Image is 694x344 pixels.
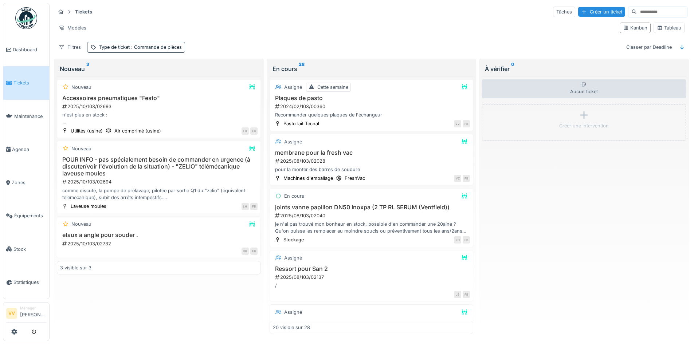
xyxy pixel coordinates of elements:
div: FB [463,291,470,298]
span: Statistiques [13,279,46,286]
div: FB [250,127,258,135]
img: Badge_color-CXgf-gQk.svg [15,7,37,29]
span: Équipements [14,212,46,219]
div: Stockage [283,236,304,243]
h3: etaux a angle pour souder . [60,232,258,238]
div: Créer un ticket [578,7,625,17]
div: 2025/10/103/02732 [62,240,258,247]
span: Agenda [12,146,46,153]
span: Maintenance [14,113,46,120]
div: pour la monter des barres de soudure [273,166,470,173]
div: Classer par Deadline [623,42,675,52]
sup: 3 [86,64,89,73]
div: Créer une intervention [559,122,609,129]
div: FB [463,175,470,182]
span: Tickets [13,79,46,86]
div: Nouveau [71,221,91,228]
div: Laveuse moules [71,203,106,210]
div: BB [242,248,249,255]
div: n'est plus en stock : raccord coude 1/8" - 6mm raccord droit 1/8" - 6mm bouchons [DEMOGRAPHIC_DAT... [60,111,258,125]
div: LH [454,236,461,244]
span: : Commande de pièces [130,44,182,50]
div: FB [250,248,258,255]
span: Zones [12,179,46,186]
div: JB [454,291,461,298]
a: VV Manager[PERSON_NAME] [6,305,46,323]
div: Utilités (usine) [71,127,103,134]
div: FreshVac [345,175,365,182]
div: VV [454,120,461,127]
a: Stock [3,233,49,266]
div: Aucun ticket [482,79,686,98]
a: Tickets [3,66,49,99]
div: FB [463,236,470,244]
div: Nouveau [71,84,91,91]
div: / [273,282,470,289]
h3: Ressort pour San 2 [273,265,470,272]
strong: Tickets [72,8,95,15]
div: Nouveau [71,145,91,152]
sup: 0 [511,64,514,73]
div: 2024/02/103/00360 [274,103,470,110]
div: 2025/10/103/02693 [62,103,258,110]
div: Manager [20,305,46,311]
div: 2025/08/103/02028 [274,158,470,165]
h3: Plaques de pasto [273,95,470,102]
div: 2025/08/103/02040 [274,212,470,219]
div: Modèles [55,23,90,33]
div: Nouveau [60,64,258,73]
div: Filtres [55,42,84,52]
div: À vérifier [485,64,683,73]
span: Stock [13,246,46,253]
h3: POUR INFO - pas spécialement besoin de commander en urgence (à discuter/voir l'évolution de la si... [60,156,258,177]
h3: Accessoires pneumatiques "Festo" [60,95,258,102]
div: Cette semaine [317,84,348,91]
div: Kanban [623,24,647,31]
span: Dashboard [13,46,46,53]
div: Assigné [284,138,302,145]
a: Maintenance [3,100,49,133]
div: LH [242,127,249,135]
div: Type de ticket [99,44,182,51]
div: 2025/08/103/02137 [274,274,470,281]
div: Air comprimé (usine) [114,127,161,134]
div: 20 visible sur 28 [273,324,310,331]
div: Pasto lait Tecnal [283,120,319,127]
div: Recommander quelques plaques de l'échangeur [273,111,470,118]
div: 2025/10/103/02694 [62,178,258,185]
div: En cours [284,193,304,199]
div: Assigné [284,84,302,91]
div: Tâches [553,7,575,17]
sup: 28 [299,64,305,73]
div: FB [250,203,258,210]
h3: Vanne vapeur TOR pour laveuse de bassines [273,320,470,327]
a: Dashboard [3,33,49,66]
div: Machines d'emballage [283,175,333,182]
div: comme discuté, la pompe de prélavage, pilotée par sortie Q1 du "zelio" (équivalent telemecanique)... [60,187,258,201]
div: FB [463,120,470,127]
li: [PERSON_NAME] [20,305,46,321]
div: Tableau [657,24,681,31]
h3: membrane pour la fresh vac [273,149,470,156]
a: Statistiques [3,266,49,299]
a: Zones [3,166,49,199]
div: En cours [272,64,471,73]
a: Agenda [3,133,49,166]
div: Assigné [284,309,302,316]
div: 3 visible sur 3 [60,264,91,271]
h3: joints vanne papillon DN50 Inoxpa (2 TP RL SERUM (Ventfield)) [273,204,470,211]
li: VV [6,308,17,319]
a: Équipements [3,199,49,232]
div: LH [242,203,249,210]
div: VZ [454,175,461,182]
div: je n'ai pas trouvé mon bonheur en stock, possible d'en commander une 20aine ? Qu'on puisse les re... [273,221,470,234]
div: Assigné [284,254,302,261]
